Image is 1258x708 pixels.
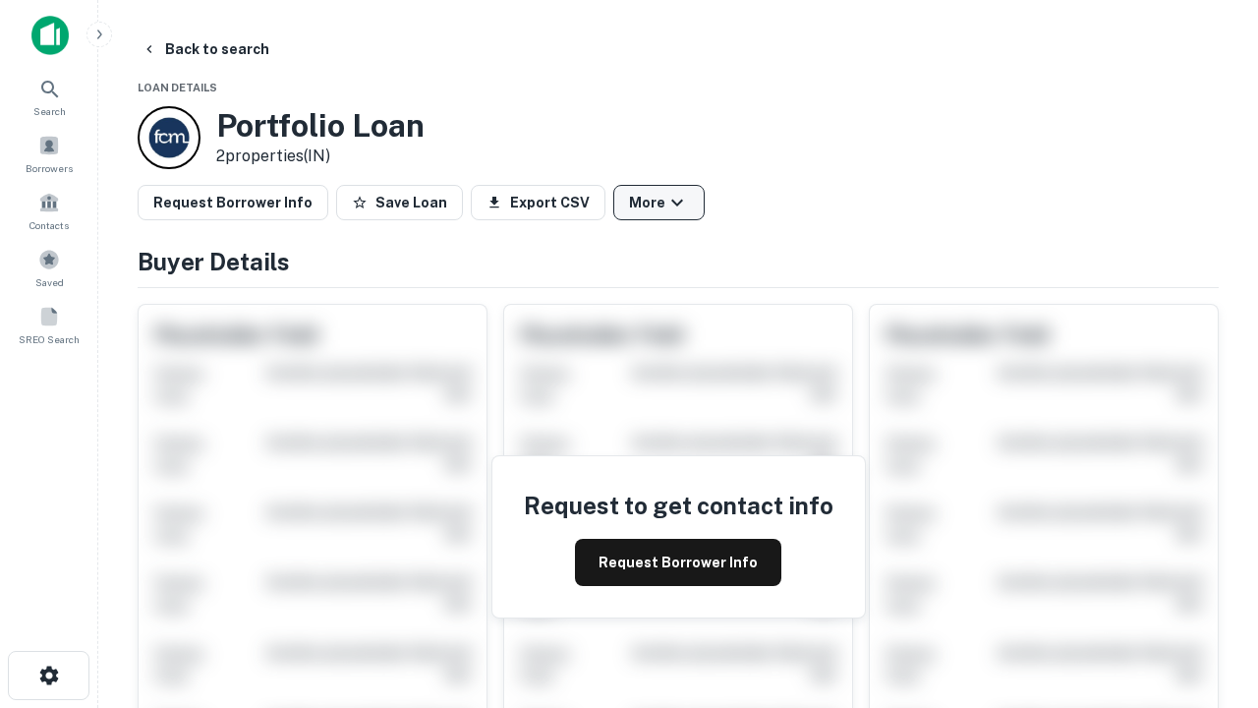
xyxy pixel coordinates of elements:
[31,16,69,55] img: capitalize-icon.png
[336,185,463,220] button: Save Loan
[471,185,605,220] button: Export CSV
[6,298,92,351] a: SREO Search
[19,331,80,347] span: SREO Search
[6,184,92,237] a: Contacts
[6,241,92,294] a: Saved
[138,185,328,220] button: Request Borrower Info
[138,244,1219,279] h4: Buyer Details
[6,127,92,180] a: Borrowers
[613,185,705,220] button: More
[29,217,69,233] span: Contacts
[33,103,66,119] span: Search
[134,31,277,67] button: Back to search
[35,274,64,290] span: Saved
[26,160,73,176] span: Borrowers
[1160,488,1258,582] iframe: Chat Widget
[6,70,92,123] a: Search
[575,539,781,586] button: Request Borrower Info
[524,488,833,523] h4: Request to get contact info
[216,145,425,168] p: 2 properties (IN)
[216,107,425,145] h3: Portfolio Loan
[138,82,217,93] span: Loan Details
